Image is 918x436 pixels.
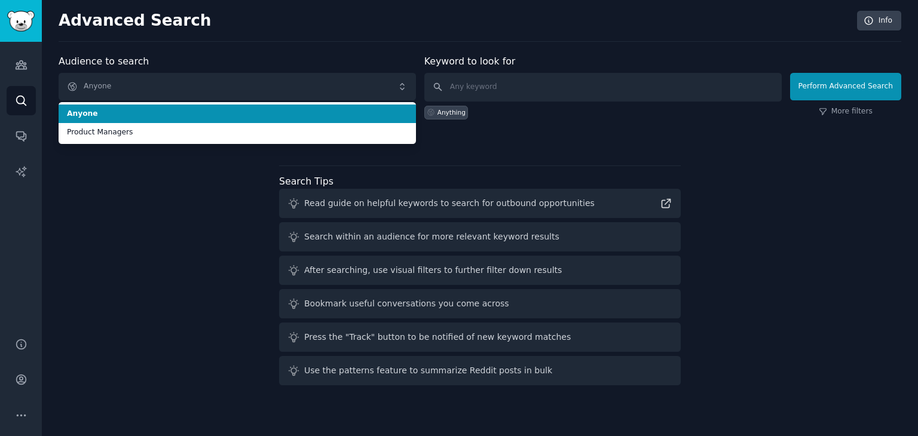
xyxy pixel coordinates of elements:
div: Read guide on helpful keywords to search for outbound opportunities [304,197,595,210]
button: Perform Advanced Search [790,73,901,100]
span: Product Managers [67,127,408,138]
ul: Anyone [59,102,416,144]
label: Keyword to look for [424,56,516,67]
a: Info [857,11,901,31]
div: Use the patterns feature to summarize Reddit posts in bulk [304,364,552,377]
button: Anyone [59,73,416,100]
input: Any keyword [424,73,782,102]
a: More filters [819,106,873,117]
h2: Advanced Search [59,11,850,30]
div: After searching, use visual filters to further filter down results [304,264,562,277]
div: Press the "Track" button to be notified of new keyword matches [304,331,571,343]
label: Audience to search [59,56,149,67]
div: Anything [437,108,466,116]
div: Search within an audience for more relevant keyword results [304,231,559,243]
label: Search Tips [279,176,333,187]
img: GummySearch logo [7,11,35,32]
div: Bookmark useful conversations you come across [304,297,509,310]
span: Anyone [67,109,408,119]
